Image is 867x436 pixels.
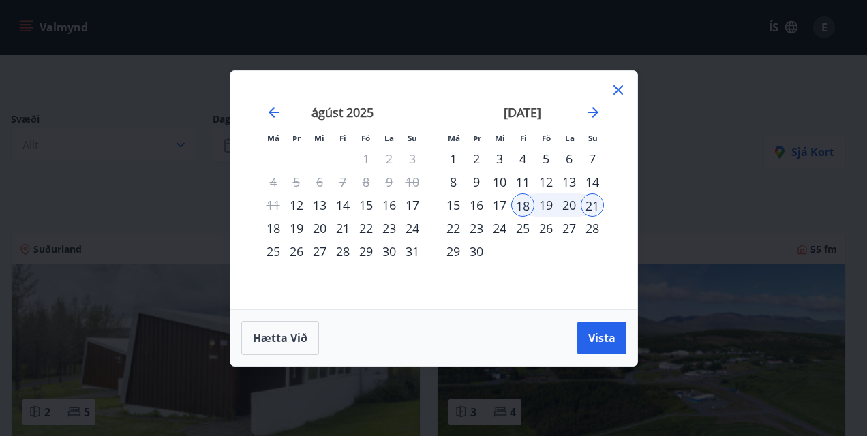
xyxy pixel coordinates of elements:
[558,170,581,193] td: Choose laugardagur, 13. september 2025 as your check-in date. It’s available.
[378,193,401,217] div: 16
[331,217,354,240] div: 21
[511,170,534,193] td: Choose fimmtudagur, 11. september 2025 as your check-in date. It’s available.
[354,170,378,193] td: Not available. föstudagur, 8. ágúst 2025
[241,321,319,355] button: Hætta við
[442,170,465,193] div: 8
[247,87,621,293] div: Calendar
[308,193,331,217] td: Choose miðvikudagur, 13. ágúst 2025 as your check-in date. It’s available.
[442,240,465,263] div: 29
[511,147,534,170] div: 4
[401,147,424,170] td: Not available. sunnudagur, 3. ágúst 2025
[581,217,604,240] div: 28
[361,133,370,143] small: Fö
[465,170,488,193] div: 9
[401,240,424,263] td: Choose sunnudagur, 31. ágúst 2025 as your check-in date. It’s available.
[285,217,308,240] div: 19
[588,330,615,345] span: Vista
[465,193,488,217] td: Choose þriðjudagur, 16. september 2025 as your check-in date. It’s available.
[465,147,488,170] td: Choose þriðjudagur, 2. september 2025 as your check-in date. It’s available.
[558,193,581,217] td: Selected. laugardagur, 20. september 2025
[285,193,308,217] div: 12
[511,217,534,240] td: Choose fimmtudagur, 25. september 2025 as your check-in date. It’s available.
[262,217,285,240] div: 18
[308,240,331,263] td: Choose miðvikudagur, 27. ágúst 2025 as your check-in date. It’s available.
[354,193,378,217] td: Choose föstudagur, 15. ágúst 2025 as your check-in date. It’s available.
[285,193,308,217] td: Choose þriðjudagur, 12. ágúst 2025 as your check-in date. It’s available.
[488,217,511,240] td: Choose miðvikudagur, 24. september 2025 as your check-in date. It’s available.
[534,170,558,193] td: Choose föstudagur, 12. september 2025 as your check-in date. It’s available.
[285,240,308,263] td: Choose þriðjudagur, 26. ágúst 2025 as your check-in date. It’s available.
[511,170,534,193] div: 11
[285,217,308,240] td: Choose þriðjudagur, 19. ágúst 2025 as your check-in date. It’s available.
[308,240,331,263] div: 27
[511,193,534,217] div: 18
[378,217,401,240] div: 23
[384,133,394,143] small: La
[581,147,604,170] div: 7
[331,170,354,193] td: Not available. fimmtudagur, 7. ágúst 2025
[465,217,488,240] td: Choose þriðjudagur, 23. september 2025 as your check-in date. It’s available.
[511,147,534,170] td: Choose fimmtudagur, 4. september 2025 as your check-in date. It’s available.
[511,193,534,217] td: Selected as start date. fimmtudagur, 18. september 2025
[488,193,511,217] div: 17
[378,170,401,193] td: Not available. laugardagur, 9. ágúst 2025
[520,133,527,143] small: Fi
[488,193,511,217] td: Choose miðvikudagur, 17. september 2025 as your check-in date. It’s available.
[262,170,285,193] td: Not available. mánudagur, 4. ágúst 2025
[331,193,354,217] div: 14
[331,217,354,240] td: Choose fimmtudagur, 21. ágúst 2025 as your check-in date. It’s available.
[534,170,558,193] div: 12
[442,193,465,217] td: Choose mánudagur, 15. september 2025 as your check-in date. It’s available.
[331,240,354,263] td: Choose fimmtudagur, 28. ágúst 2025 as your check-in date. It’s available.
[262,193,285,217] td: Not available. mánudagur, 11. ágúst 2025
[308,170,331,193] td: Not available. miðvikudagur, 6. ágúst 2025
[354,240,378,263] td: Choose föstudagur, 29. ágúst 2025 as your check-in date. It’s available.
[308,217,331,240] div: 20
[401,170,424,193] td: Not available. sunnudagur, 10. ágúst 2025
[465,193,488,217] div: 16
[442,147,465,170] td: Choose mánudagur, 1. september 2025 as your check-in date. It’s available.
[488,217,511,240] div: 24
[558,170,581,193] div: 13
[558,217,581,240] div: 27
[442,240,465,263] td: Choose mánudagur, 29. september 2025 as your check-in date. It’s available.
[488,147,511,170] div: 3
[558,193,581,217] div: 20
[534,217,558,240] div: 26
[401,240,424,263] div: 31
[442,193,465,217] div: 15
[354,240,378,263] div: 29
[581,147,604,170] td: Choose sunnudagur, 7. september 2025 as your check-in date. It’s available.
[442,170,465,193] td: Choose mánudagur, 8. september 2025 as your check-in date. It’s available.
[585,104,601,121] div: Move forward to switch to the next month.
[581,193,604,217] div: 21
[308,193,331,217] div: 13
[558,147,581,170] td: Choose laugardagur, 6. september 2025 as your check-in date. It’s available.
[581,170,604,193] div: 14
[253,330,307,345] span: Hætta við
[314,133,324,143] small: Mi
[488,147,511,170] td: Choose miðvikudagur, 3. september 2025 as your check-in date. It’s available.
[465,240,488,263] td: Choose þriðjudagur, 30. september 2025 as your check-in date. It’s available.
[534,147,558,170] td: Choose föstudagur, 5. september 2025 as your check-in date. It’s available.
[581,217,604,240] td: Choose sunnudagur, 28. september 2025 as your check-in date. It’s available.
[488,170,511,193] td: Choose miðvikudagur, 10. september 2025 as your check-in date. It’s available.
[285,240,308,263] div: 26
[581,193,604,217] td: Selected as end date. sunnudagur, 21. september 2025
[354,147,378,170] td: Not available. föstudagur, 1. ágúst 2025
[401,193,424,217] td: Choose sunnudagur, 17. ágúst 2025 as your check-in date. It’s available.
[408,133,417,143] small: Su
[354,193,378,217] div: 15
[465,240,488,263] div: 30
[267,133,279,143] small: Má
[339,133,346,143] small: Fi
[558,217,581,240] td: Choose laugardagur, 27. september 2025 as your check-in date. It’s available.
[534,193,558,217] td: Selected. föstudagur, 19. september 2025
[401,193,424,217] div: 17
[504,104,541,121] strong: [DATE]
[262,240,285,263] td: Choose mánudagur, 25. ágúst 2025 as your check-in date. It’s available.
[577,322,626,354] button: Vista
[354,217,378,240] td: Choose föstudagur, 22. ágúst 2025 as your check-in date. It’s available.
[565,133,575,143] small: La
[262,217,285,240] td: Choose mánudagur, 18. ágúst 2025 as your check-in date. It’s available.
